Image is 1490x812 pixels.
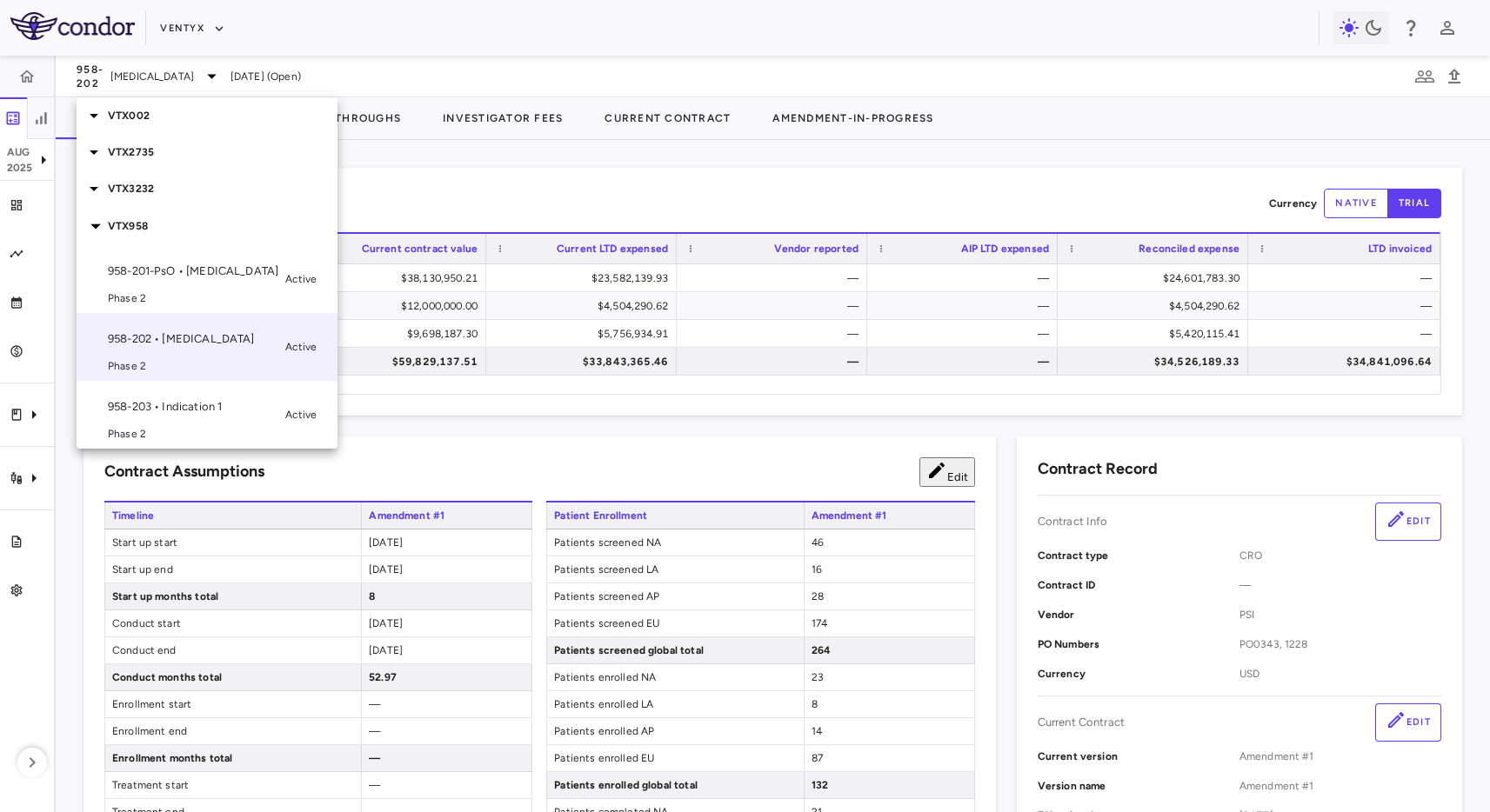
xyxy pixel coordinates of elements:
p: VTX002 [108,108,337,123]
span: Active [278,341,324,353]
span: Phase 2 [108,290,278,306]
p: VTX3232 [108,181,337,196]
div: VTX002 [77,97,337,134]
p: VTX958 [108,218,337,234]
span: Phase 2 [108,358,278,374]
span: Phase 2 [108,426,278,442]
div: VTX958 [77,207,337,245]
div: 958-202 • [MEDICAL_DATA]Phase 2Active [77,313,337,381]
span: Active [278,409,324,421]
p: VTX2735 [108,144,337,160]
p: 958-202 • [MEDICAL_DATA] [108,331,278,347]
div: VTX2735 [77,134,337,170]
div: 958-201-PsO • [MEDICAL_DATA]Phase 2Active [77,245,337,313]
p: 958-201-PsO • [MEDICAL_DATA] [108,263,278,279]
div: 958-203 • Indication 1Phase 2Active [77,381,337,449]
span: Active [278,273,324,285]
p: 958-203 • Indication 1 [108,399,278,415]
div: VTX3232 [77,170,337,207]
